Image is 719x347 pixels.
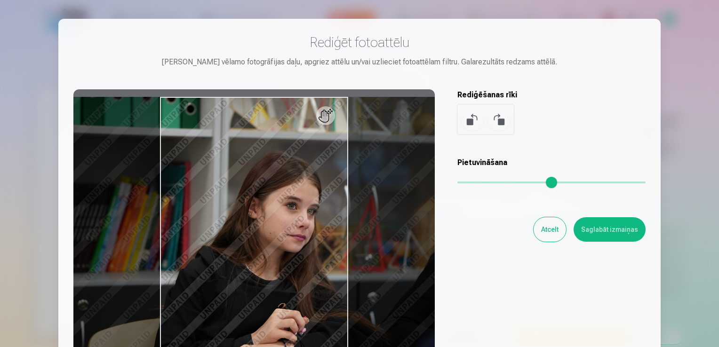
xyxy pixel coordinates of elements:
[73,34,646,51] h3: Rediģēt fotoattēlu
[534,217,566,242] button: Atcelt
[73,56,646,68] div: [PERSON_NAME] vēlamo fotogrāfijas daļu, apgriez attēlu un/vai uzlieciet fotoattēlam filtru. Galar...
[574,217,646,242] button: Saglabāt izmaiņas
[457,89,646,101] h5: Rediģēšanas rīki
[457,157,646,168] h5: Pietuvināšana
